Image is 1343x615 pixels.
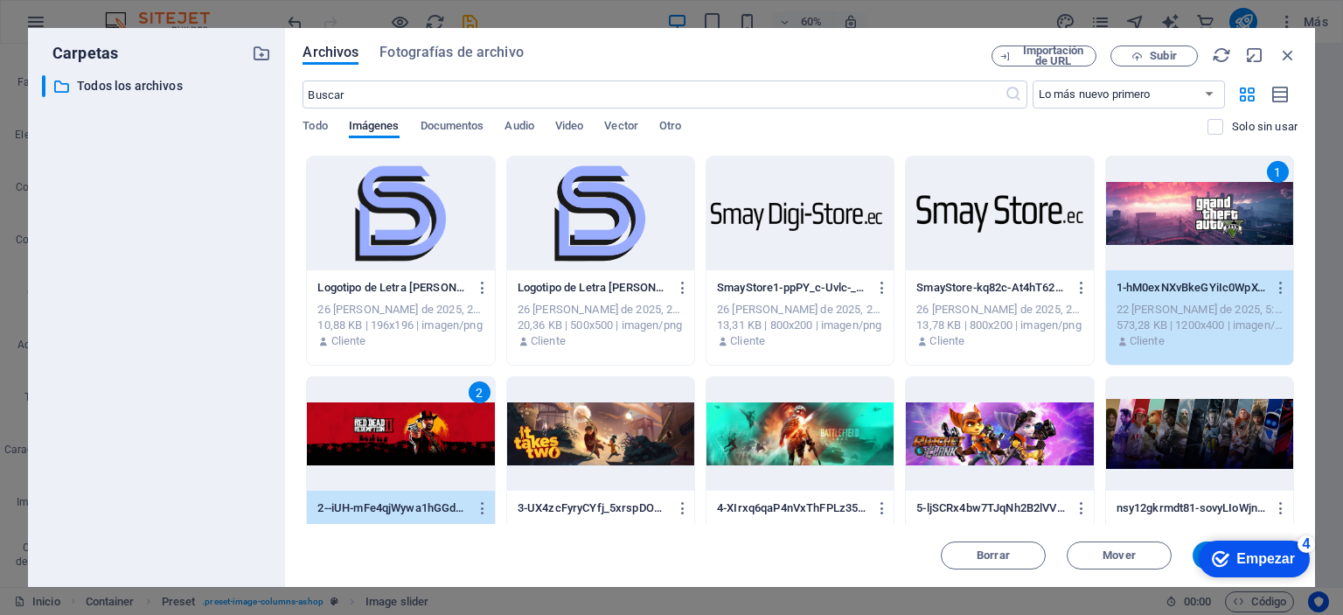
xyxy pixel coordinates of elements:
font: Logotipo de Letra [PERSON_NAME] SDorDS-nfxWn0_ck-QyqFi2TKp0Ug.png [518,281,901,294]
font: Documentos [421,119,484,132]
p: Logotipo de Letra Blanca SDorDS-nfxWn0_ck-QyqFi2TKp0Ug.png [518,280,668,296]
font: Vector [604,119,638,132]
font: Carpetas [52,44,118,62]
font: 22 [PERSON_NAME] de 2025, 5:06 a. m. [717,523,915,536]
font: 13,78 KB | 800x200 | imagen/png [916,318,1081,332]
font: 22 [PERSON_NAME] de 2025, 5:06 a. m. [1117,303,1314,316]
p: Logotipo de Letra Blanca SDorDS-nfxWn0_ck-QyqFi2TKp0Ug-2YETPamwHJ39jIE9SDGI5g.png [317,280,468,296]
font: 26 [PERSON_NAME] de 2025, 22:31 [916,303,1093,316]
i: Cerca [1278,45,1298,65]
font: 28 de abril de 2025, 1:11 a. m. [1117,523,1265,536]
font: 22 [PERSON_NAME] de 2025, 5:06 a. m. [518,523,715,536]
font: SmayStore1-ppPY_c-Uvlc-_hJKnO5Ufw.png [717,281,939,294]
font: Importación de URL [1023,44,1084,67]
font: Solo sin usar [1232,120,1298,133]
font: 1 [1274,165,1281,179]
div: 13,31 KB | 800x200 | imagen/png [717,318,883,333]
div: Empezar Quedan 4 elementos, 20 % completado [4,9,115,45]
button: Borrar [941,542,1046,570]
font: Cliente [1130,334,1165,347]
font: 20,36 KB | 500x500 | imagen/png [518,318,682,332]
i: Crear nueva carpeta [252,44,271,63]
font: Todos los archivos [77,79,183,93]
p: 5-ljSCRx4bw7TJqNh2B2lVVQ.png [916,500,1067,516]
font: 5-ljSCRx4bw7TJqNh2B2lVVQ.png [916,501,1087,514]
font: 26 [PERSON_NAME] de 2025, 22:37 [518,303,694,316]
font: 4 [108,4,116,19]
i: Minimizar [1245,45,1264,65]
p: nsy12gkrmdt81-sovyLIoWjnVC8__QM5U0XA.webp [1117,500,1267,516]
p: SmayStore1-ppPY_c-Uvlc-_hJKnO5Ufw.png [717,280,867,296]
font: SmayStore-kq82c-At4hT62ZxHjtbXIg.png [916,281,1128,294]
font: 22 [PERSON_NAME] de 2025, 5:06 a. m. [317,523,515,536]
font: 2--iUH-mFe4qjWywa1hGGdNg.png [317,501,492,514]
font: 3-UX4zcFyryCYfj_5xrspDOQ.png [518,501,685,514]
button: Insertar [1193,542,1298,570]
font: 10,88 KB | 196x196 | imagen/png [317,318,482,332]
font: Otro [659,119,681,132]
p: 4-XIrxq6qaP4nVxThFPLz35Q.png [717,500,867,516]
i: Recargar [1212,45,1231,65]
font: Borrar [977,549,1010,562]
font: Cliente [331,334,366,347]
font: 4-XIrxq6qaP4nVxThFPLz35Q.png [717,501,888,514]
font: 2 [476,386,483,400]
font: Cliente [929,334,964,347]
font: Archivos [303,44,358,60]
font: 13,31 KB | 800x200 | imagen/png [717,318,881,332]
input: Buscar [303,80,1004,108]
font: Empezar [42,19,101,34]
font: 573,28 KB | 1200x400 | imagen/png [1117,318,1294,332]
div: 573,28 KB | 1200x400 | imagen/png [1117,318,1283,333]
font: Imágenes [349,119,400,132]
p: 3-UX4zcFyryCYfj_5xrspDOQ.png [518,500,668,516]
div: 10,88 KB | 196x196 | imagen/png [317,318,484,333]
font: 22 [PERSON_NAME] de 2025, 5:06 a. m. [916,523,1114,536]
font: Todo [303,119,327,132]
button: Importación de URL [992,45,1096,66]
font: 1-hM0exNXvBkeGYiIc0WpX-g.png [1117,281,1290,294]
font: 26 [PERSON_NAME] de 2025, 22:34 [717,303,894,316]
font: Mover [1103,549,1135,562]
p: SmayStore-kq82c-At4hT62ZxHjtbXIg.png [916,280,1067,296]
button: Subir [1110,45,1198,66]
font: Logotipo de Letra [PERSON_NAME] SDorDS-nfxWn0_ck-QyqFi2TKp0Ug-2YETPamwHJ39jIE9SDGI5g.png [317,281,847,294]
font: 26 [PERSON_NAME] de 2025, 22:37 [317,303,494,316]
p: Muestra solo los archivos que no se usan en el sitio web. Los archivos añadidos durante esta sesi... [1232,119,1298,135]
font: Subir [1150,49,1176,62]
font: Cliente [730,334,765,347]
font: Fotografías de archivo [379,44,524,60]
font: Cliente [531,334,566,347]
font: Audio [504,119,533,132]
font: Video [555,119,583,132]
button: Mover [1067,542,1172,570]
div: 20,36 KB | 500x500 | imagen/png [518,318,684,333]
